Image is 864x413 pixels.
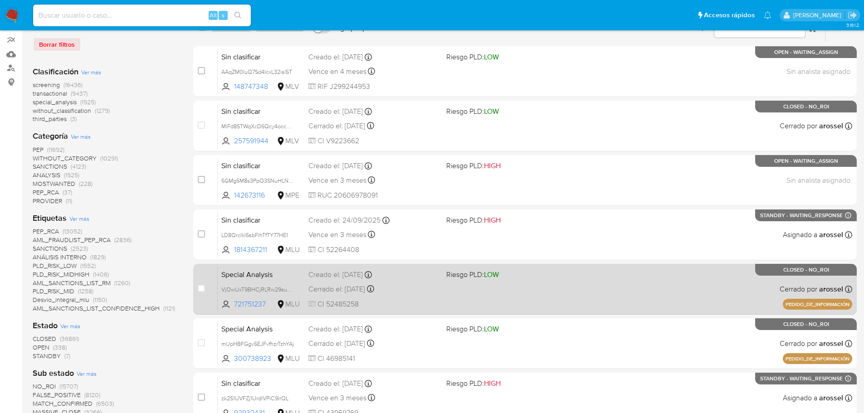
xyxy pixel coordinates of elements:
span: Accesos rápidos [704,10,755,20]
input: Buscar usuario o caso... [33,10,251,21]
a: Notificaciones [764,11,771,19]
span: 3.161.2 [846,21,859,29]
button: search-icon [229,9,247,22]
p: giorgio.franco@mercadolibre.com [793,11,844,19]
span: s [222,11,225,19]
a: Salir [848,10,857,20]
span: Alt [210,11,217,19]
